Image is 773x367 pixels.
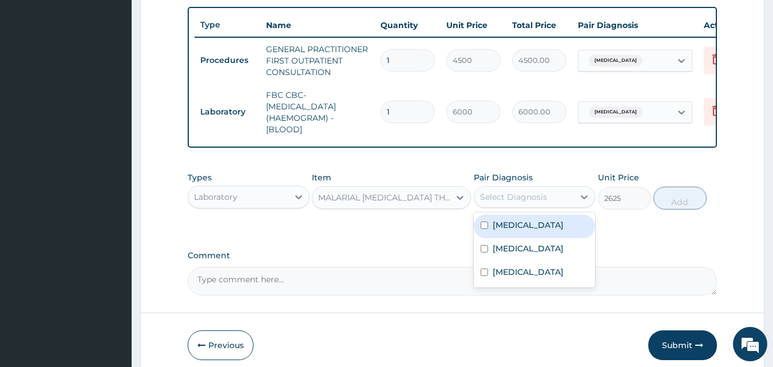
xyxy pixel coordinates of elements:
[318,192,451,203] div: MALARIAL [MEDICAL_DATA] THICK AND THIN FILMS - [BLOOD]
[648,330,717,360] button: Submit
[312,172,331,183] label: Item
[441,14,506,37] th: Unit Price
[188,330,253,360] button: Previous
[260,84,375,141] td: FBC CBC-[MEDICAL_DATA] (HAEMOGRAM) - [BLOOD]
[375,14,441,37] th: Quantity
[194,191,237,203] div: Laboratory
[480,191,547,203] div: Select Diagnosis
[260,38,375,84] td: GENERAL PRACTITIONER FIRST OUTPATIENT CONSULTATION
[589,106,643,118] span: [MEDICAL_DATA]
[589,55,643,66] span: [MEDICAL_DATA]
[6,245,218,285] textarea: Type your message and hit 'Enter'
[493,243,564,254] label: [MEDICAL_DATA]
[188,173,212,183] label: Types
[195,14,260,35] th: Type
[260,14,375,37] th: Name
[195,101,260,123] td: Laboratory
[60,64,192,79] div: Chat with us now
[188,6,215,33] div: Minimize live chat window
[66,111,158,226] span: We're online!
[21,57,46,86] img: d_794563401_company_1708531726252_794563401
[493,266,564,278] label: [MEDICAL_DATA]
[698,14,755,37] th: Actions
[474,172,533,183] label: Pair Diagnosis
[493,219,564,231] label: [MEDICAL_DATA]
[188,251,717,261] label: Comment
[653,187,707,210] button: Add
[598,172,639,183] label: Unit Price
[195,50,260,71] td: Procedures
[506,14,572,37] th: Total Price
[572,14,698,37] th: Pair Diagnosis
